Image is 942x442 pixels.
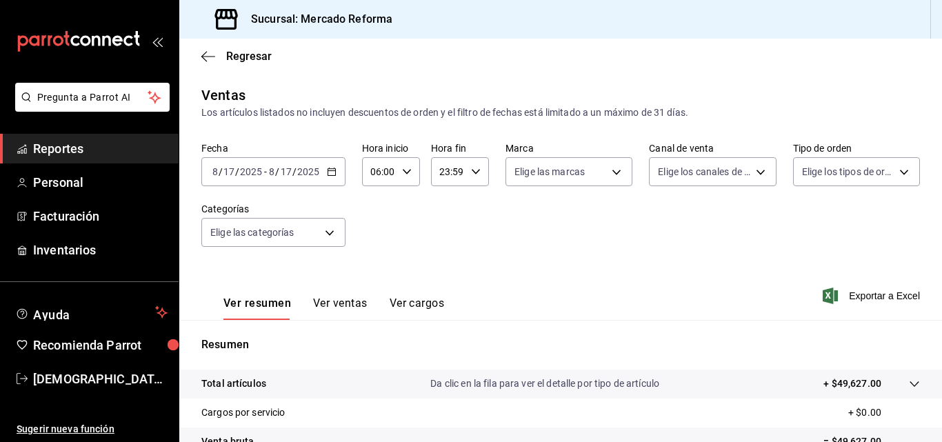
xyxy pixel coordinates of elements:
[33,304,150,321] span: Ayuda
[201,106,920,120] div: Los artículos listados no incluyen descuentos de orden y el filtro de fechas está limitado a un m...
[313,297,368,320] button: Ver ventas
[201,405,285,420] p: Cargos por servicio
[223,297,291,320] button: Ver resumen
[505,143,632,153] label: Marca
[223,166,235,177] input: --
[658,165,750,179] span: Elige los canales de venta
[33,241,168,259] span: Inventarios
[280,166,292,177] input: --
[848,405,920,420] p: + $0.00
[210,225,294,239] span: Elige las categorías
[15,83,170,112] button: Pregunta a Parrot AI
[802,165,894,179] span: Elige los tipos de orden
[239,166,263,177] input: ----
[201,336,920,353] p: Resumen
[223,297,444,320] div: navigation tabs
[430,376,659,391] p: Da clic en la fila para ver el detalle por tipo de artículo
[33,139,168,158] span: Reportes
[825,288,920,304] button: Exportar a Excel
[33,207,168,225] span: Facturación
[514,165,585,179] span: Elige las marcas
[268,166,275,177] input: --
[33,336,168,354] span: Recomienda Parrot
[235,166,239,177] span: /
[275,166,279,177] span: /
[793,143,920,153] label: Tipo de orden
[201,85,245,106] div: Ventas
[264,166,267,177] span: -
[362,143,420,153] label: Hora inicio
[226,50,272,63] span: Regresar
[201,50,272,63] button: Regresar
[201,143,345,153] label: Fecha
[201,204,345,214] label: Categorías
[823,376,881,391] p: + $49,627.00
[292,166,297,177] span: /
[212,166,219,177] input: --
[201,376,266,391] p: Total artículos
[219,166,223,177] span: /
[431,143,489,153] label: Hora fin
[33,370,168,388] span: [DEMOGRAPHIC_DATA] De la [PERSON_NAME]
[152,36,163,47] button: open_drawer_menu
[240,11,392,28] h3: Sucursal: Mercado Reforma
[390,297,445,320] button: Ver cargos
[33,173,168,192] span: Personal
[10,100,170,114] a: Pregunta a Parrot AI
[37,90,148,105] span: Pregunta a Parrot AI
[649,143,776,153] label: Canal de venta
[297,166,320,177] input: ----
[17,422,168,436] span: Sugerir nueva función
